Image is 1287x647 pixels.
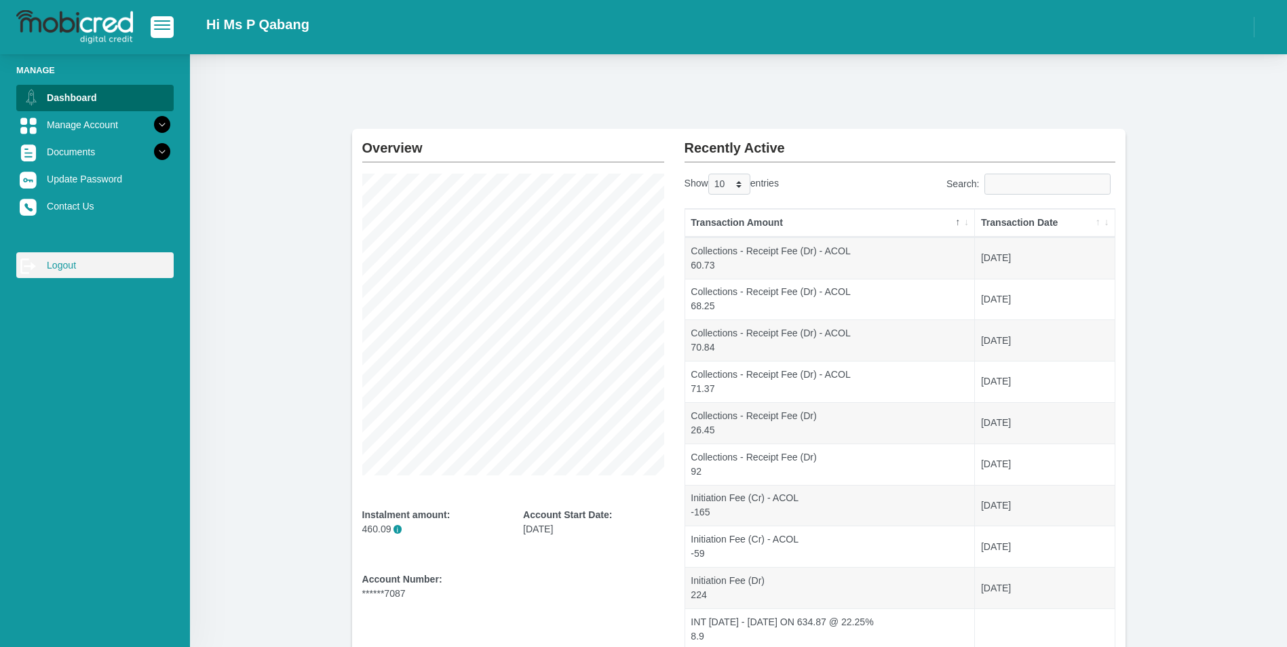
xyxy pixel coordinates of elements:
[685,485,976,526] td: Initiation Fee (Cr) - ACOL -165
[975,237,1114,279] td: [DATE]
[16,85,174,111] a: Dashboard
[685,526,976,567] td: Initiation Fee (Cr) - ACOL -59
[16,10,133,44] img: logo-mobicred.svg
[16,193,174,219] a: Contact Us
[946,174,1115,195] label: Search:
[975,319,1114,361] td: [DATE]
[975,279,1114,320] td: [DATE]
[708,174,750,195] select: Showentries
[362,574,442,585] b: Account Number:
[16,252,174,278] a: Logout
[975,526,1114,567] td: [DATE]
[975,567,1114,608] td: [DATE]
[206,16,309,33] h2: Hi Ms P Qabang
[16,64,174,77] li: Manage
[16,166,174,192] a: Update Password
[685,402,976,444] td: Collections - Receipt Fee (Dr) 26.45
[685,209,976,237] th: Transaction Amount: activate to sort column descending
[984,174,1111,195] input: Search:
[975,485,1114,526] td: [DATE]
[685,174,779,195] label: Show entries
[685,279,976,320] td: Collections - Receipt Fee (Dr) - ACOL 68.25
[362,129,664,156] h2: Overview
[362,509,450,520] b: Instalment amount:
[975,402,1114,444] td: [DATE]
[975,209,1114,237] th: Transaction Date: activate to sort column ascending
[685,567,976,608] td: Initiation Fee (Dr) 224
[362,522,503,536] p: 460.09
[685,361,976,402] td: Collections - Receipt Fee (Dr) - ACOL 71.37
[685,319,976,361] td: Collections - Receipt Fee (Dr) - ACOL 70.84
[685,237,976,279] td: Collections - Receipt Fee (Dr) - ACOL 60.73
[393,525,402,534] span: i
[685,129,1115,156] h2: Recently Active
[523,509,612,520] b: Account Start Date:
[975,361,1114,402] td: [DATE]
[975,444,1114,485] td: [DATE]
[16,139,174,165] a: Documents
[685,444,976,485] td: Collections - Receipt Fee (Dr) 92
[523,508,664,536] div: [DATE]
[16,112,174,138] a: Manage Account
